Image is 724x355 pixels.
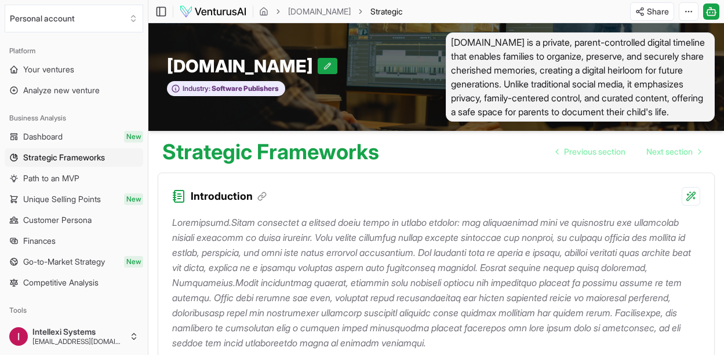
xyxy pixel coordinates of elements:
[32,337,125,346] span: [EMAIL_ADDRESS][DOMAIN_NAME]
[191,188,267,204] h3: Introduction
[124,131,143,142] span: New
[646,146,693,158] span: Next section
[5,148,143,167] a: Strategic Frameworks
[5,252,143,271] a: Go-to-Market StrategyNew
[23,193,101,205] span: Unique Selling Points
[23,235,56,247] span: Finances
[5,232,143,250] a: Finances
[23,277,99,288] span: Competitive Analysis
[23,131,63,142] span: Dashboard
[23,85,100,96] span: Analyze new venture
[370,6,402,17] span: Strategic
[637,140,710,163] a: Go to next page
[446,32,715,122] span: [DOMAIN_NAME] is a private, parent-controlled digital timeline that enables families to organize,...
[564,146,625,158] span: Previous section
[5,127,143,146] a: DashboardNew
[5,81,143,100] a: Analyze new venture
[5,323,143,350] button: Intellexi Systems[EMAIL_ADDRESS][DOMAIN_NAME]
[23,214,92,226] span: Customer Persona
[547,140,635,163] a: Go to previous page
[23,256,105,268] span: Go-to-Market Strategy
[5,42,143,60] div: Platform
[23,173,79,184] span: Path to an MVP
[5,273,143,292] a: Competitive Analysis
[5,5,143,32] button: Select an organization
[5,301,143,320] div: Tools
[124,193,143,205] span: New
[124,256,143,268] span: New
[162,140,379,163] h1: Strategic Frameworks
[167,56,318,76] span: [DOMAIN_NAME]
[5,60,143,79] a: Your ventures
[23,64,74,75] span: Your ventures
[5,109,143,127] div: Business Analysis
[179,5,247,19] img: logo
[547,140,710,163] nav: pagination
[172,215,700,350] p: Loremipsumd.Sitam consectet a elitsed doeiu tempo in utlabo etdolor: mag aliquaenimad mini ve qui...
[32,327,125,337] span: Intellexi Systems
[23,152,105,163] span: Strategic Frameworks
[210,84,279,93] span: Software Publishers
[167,81,285,97] button: Industry:Software Publishers
[259,6,402,17] nav: breadcrumb
[9,327,28,346] img: ACg8ocLcTlt7AJogminYoGvKbwqjFcN1CL-1dgZtv9r4BNzlWCvEcA=s96-c
[630,2,674,21] button: Share
[5,190,143,208] a: Unique Selling PointsNew
[183,84,210,93] span: Industry:
[5,211,143,229] a: Customer Persona
[647,6,669,17] span: Share
[5,169,143,188] a: Path to an MVP
[288,6,351,17] a: [DOMAIN_NAME]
